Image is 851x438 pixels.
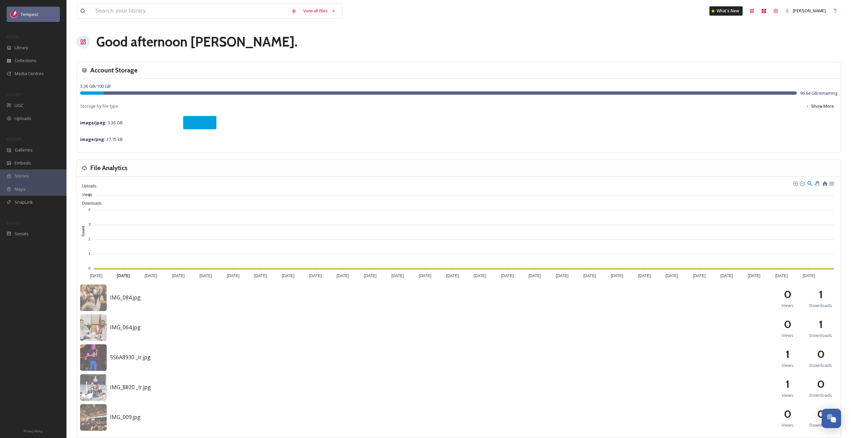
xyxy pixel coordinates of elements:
span: Tempest [21,11,38,17]
h2: 1 [786,376,790,392]
div: Selection Zoom [807,180,812,186]
span: Uploads [15,115,31,122]
div: Menu [828,180,834,186]
a: View all files [300,4,339,17]
button: Open Chat [822,409,841,428]
tspan: [DATE] [556,274,568,278]
tspan: [DATE] [227,274,239,278]
span: Downloads [809,422,832,428]
h3: File Analytics [90,163,128,173]
tspan: [DATE] [803,274,815,278]
h2: 0 [784,316,791,332]
div: Zoom Out [799,181,804,185]
img: 90714bc7-90ea-42ad-a0e3-f05d0c6b5ec3.jpg [80,344,107,371]
tspan: [DATE] [446,274,459,278]
span: 3.36 GB [80,120,123,126]
tspan: 3 [88,222,90,226]
tspan: [DATE] [199,274,212,278]
tspan: 5 [88,193,90,197]
img: 60320004-5b5b-49de-9171-df8fbefe6e6d.jpg [80,284,107,311]
button: Show More [802,100,837,113]
strong: image/jpeg : [80,120,107,126]
a: [PERSON_NAME] [782,4,829,17]
tspan: 1 [88,252,90,256]
text: Count [81,226,85,236]
tspan: [DATE] [309,274,322,278]
tspan: 0 [88,266,90,270]
div: Zoom In [793,181,797,185]
div: Panning [814,181,818,185]
span: Embeds [15,160,31,166]
h2: 0 [784,286,791,302]
tspan: [DATE] [254,274,267,278]
tspan: [DATE] [282,274,294,278]
span: MEDIA [7,34,18,39]
span: Views [782,302,793,309]
tspan: [DATE] [336,274,349,278]
div: Reset Zoom [822,180,827,186]
tspan: [DATE] [90,274,102,278]
tspan: [DATE] [391,274,404,278]
tspan: [DATE] [145,274,157,278]
span: Storage by file type [80,103,118,109]
span: 96.64 GB remaining [800,90,837,96]
tspan: [DATE] [583,274,596,278]
span: COLLECT [7,92,21,97]
h2: 0 [817,406,825,422]
tspan: [DATE] [748,274,761,278]
span: UGC [15,102,24,109]
h2: 1 [819,286,823,302]
span: Privacy Policy [24,429,43,433]
img: 632d4f08-8c7b-496b-b13d-a3ac3f4077a4.jpg [80,374,107,401]
h2: 1 [819,316,823,332]
strong: image/png : [80,136,105,142]
span: Downloads [809,332,832,339]
span: WIDGETS [7,137,22,142]
h2: 1 [786,346,790,362]
span: IMG_084.jpg [110,294,141,301]
span: Socials [15,231,29,237]
span: Downloads [809,302,832,309]
tspan: [DATE] [474,274,486,278]
a: What's New [709,6,743,16]
span: IMG_009.jpg [110,413,141,421]
h2: 0 [784,406,791,422]
img: 11940b50-cbd3-4a13-845b-64176c7bfe32.jpg [80,314,107,341]
h2: 0 [817,346,825,362]
span: Views [782,362,793,369]
span: Views [77,192,92,197]
span: 5S6A8930 _lr.jpg [110,354,151,361]
span: Stories [15,173,29,179]
tspan: 4 [88,208,90,212]
img: b19e979a-bdd9-4cff-89b5-584aadd70ced.jpg [80,404,107,431]
tspan: [DATE] [666,274,678,278]
span: Uploads [77,184,96,188]
tspan: [DATE] [364,274,377,278]
tspan: [DATE] [419,274,431,278]
h1: Good afternoon [PERSON_NAME] . [96,32,298,52]
span: Downloads [809,362,832,369]
span: Views [782,332,793,339]
span: [PERSON_NAME] [793,8,826,14]
tspan: [DATE] [172,274,185,278]
span: SOCIALS [7,220,20,225]
span: Media Centres [15,70,44,77]
span: Downloads [77,201,101,206]
span: SnapLink [15,199,33,205]
span: Downloads [809,392,832,398]
span: Library [15,45,28,51]
tspan: [DATE] [775,274,788,278]
tspan: [DATE] [529,274,541,278]
tspan: [DATE] [720,274,733,278]
span: IMG_8820 _lr.jpg [110,383,151,391]
tspan: 2 [88,237,90,241]
span: Views [782,392,793,398]
tspan: [DATE] [117,274,130,278]
tspan: [DATE] [611,274,623,278]
img: tempest-red-icon-rounded.png [11,11,17,18]
span: Views [782,422,793,428]
tspan: [DATE] [638,274,651,278]
input: Search your library [92,4,288,18]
